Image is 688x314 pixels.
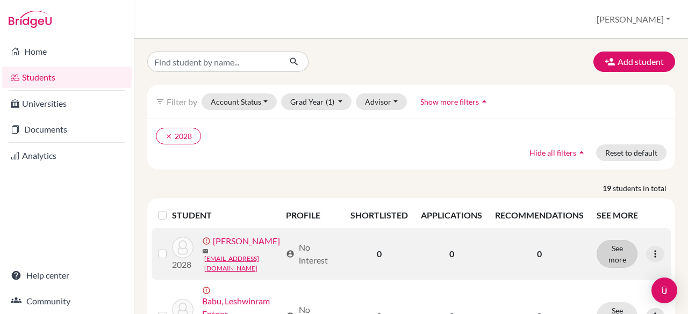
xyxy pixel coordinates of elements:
span: error_outline [202,286,213,295]
span: students in total [613,182,675,194]
span: (1) [326,97,334,106]
span: error_outline [202,237,213,245]
i: filter_list [156,97,164,106]
a: Home [2,41,132,62]
button: Reset to default [596,144,666,161]
button: clear2028 [156,128,201,144]
th: SHORTLISTED [344,202,414,228]
button: Account Status [202,93,277,110]
a: Universities [2,93,132,114]
img: Bridge-U [9,11,52,28]
a: Students [2,67,132,88]
p: 0 [495,247,584,260]
div: No interest [286,241,338,267]
th: PROFILE [279,202,345,228]
th: SEE MORE [590,202,671,228]
a: Help center [2,265,132,286]
button: Add student [593,52,675,72]
a: [EMAIL_ADDRESS][DOMAIN_NAME] [204,254,281,273]
button: Grad Year(1) [281,93,352,110]
span: Show more filters [420,97,479,106]
button: See more [597,240,637,268]
span: account_circle [286,250,295,258]
img: Acharya, Dipesh [172,237,193,258]
th: APPLICATIONS [414,202,489,228]
i: clear [165,133,173,140]
td: 0 [414,228,489,280]
strong: 19 [603,182,613,194]
a: [PERSON_NAME] [213,235,280,247]
th: STUDENT [172,202,279,228]
a: Community [2,290,132,312]
td: 0 [344,228,414,280]
span: mail [202,248,209,254]
a: Documents [2,119,132,140]
input: Find student by name... [147,52,281,72]
button: Hide all filtersarrow_drop_up [520,144,596,161]
div: Open Intercom Messenger [651,278,677,303]
th: RECOMMENDATIONS [489,202,590,228]
button: Show more filtersarrow_drop_up [411,93,499,110]
i: arrow_drop_up [576,147,587,158]
i: arrow_drop_up [479,96,490,107]
span: Filter by [167,97,197,107]
button: Advisor [356,93,407,110]
span: Hide all filters [529,148,576,157]
button: [PERSON_NAME] [592,9,675,30]
p: 2028 [172,258,193,271]
a: Analytics [2,145,132,166]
